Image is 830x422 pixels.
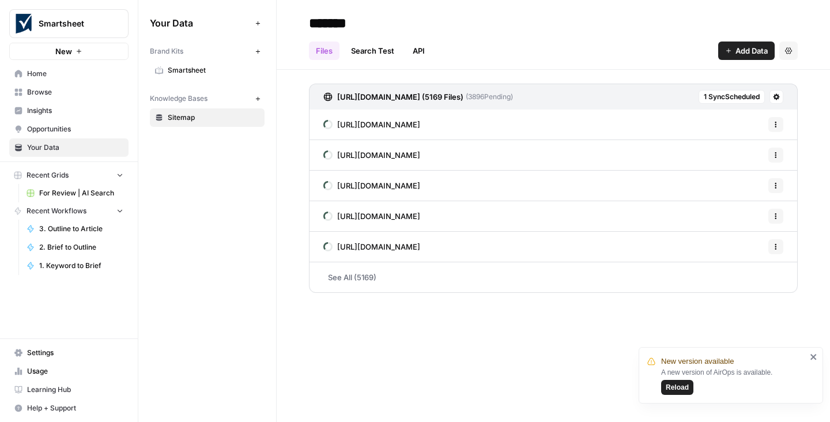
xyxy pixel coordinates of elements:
span: Browse [27,87,123,97]
div: A new version of AirOps is available. [661,367,806,395]
span: Add Data [735,45,768,56]
button: Recent Grids [9,167,129,184]
span: New version available [661,356,734,367]
a: For Review | AI Search [21,184,129,202]
span: Opportunities [27,124,123,134]
span: Knowledge Bases [150,93,207,104]
span: Your Data [150,16,251,30]
span: Insights [27,105,123,116]
a: [URL][DOMAIN_NAME] (5169 Files)(3896Pending) [323,84,513,110]
a: [URL][DOMAIN_NAME] [323,140,420,170]
a: Opportunities [9,120,129,138]
a: Search Test [344,42,401,60]
a: [URL][DOMAIN_NAME] [323,232,420,262]
span: Learning Hub [27,385,123,395]
a: 3. Outline to Article [21,220,129,238]
a: Home [9,65,129,83]
a: Sitemap [150,108,265,127]
span: Brand Kits [150,46,183,56]
span: Recent Workflows [27,206,86,216]
a: [URL][DOMAIN_NAME] [323,201,420,231]
span: New [55,46,72,57]
a: Browse [9,83,129,101]
a: [URL][DOMAIN_NAME] [323,171,420,201]
img: Smartsheet Logo [13,13,34,34]
span: Reload [666,382,689,393]
span: 1 Sync Scheduled [704,92,760,102]
span: [URL][DOMAIN_NAME] [337,119,420,130]
button: Reload [661,380,693,395]
span: [URL][DOMAIN_NAME] [337,149,420,161]
a: Files [309,42,339,60]
span: Sitemap [168,112,259,123]
span: 1. Keyword to Brief [39,261,123,271]
span: Settings [27,348,123,358]
button: Help + Support [9,399,129,417]
a: API [406,42,432,60]
a: Smartsheet [150,61,265,80]
button: Add Data [718,42,775,60]
button: 1 SyncScheduled [699,90,765,104]
span: Recent Grids [27,170,69,180]
span: 3. Outline to Article [39,224,123,234]
a: Settings [9,344,129,362]
span: Smartsheet [39,18,108,29]
a: Insights [9,101,129,120]
button: New [9,43,129,60]
span: [URL][DOMAIN_NAME] [337,241,420,253]
a: 2. Brief to Outline [21,238,129,257]
span: Help + Support [27,403,123,413]
a: See All (5169) [309,262,798,292]
a: Learning Hub [9,380,129,399]
button: Workspace: Smartsheet [9,9,129,38]
a: Your Data [9,138,129,157]
a: 1. Keyword to Brief [21,257,129,275]
h3: [URL][DOMAIN_NAME] (5169 Files) [337,91,463,103]
span: Your Data [27,142,123,153]
a: [URL][DOMAIN_NAME] [323,110,420,140]
span: [URL][DOMAIN_NAME] [337,180,420,191]
span: Home [27,69,123,79]
button: close [810,352,818,361]
span: Smartsheet [168,65,259,76]
span: Usage [27,366,123,376]
span: ( 3896 Pending) [463,92,513,102]
button: Recent Workflows [9,202,129,220]
span: 2. Brief to Outline [39,242,123,253]
span: For Review | AI Search [39,188,123,198]
a: Usage [9,362,129,380]
span: [URL][DOMAIN_NAME] [337,210,420,222]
